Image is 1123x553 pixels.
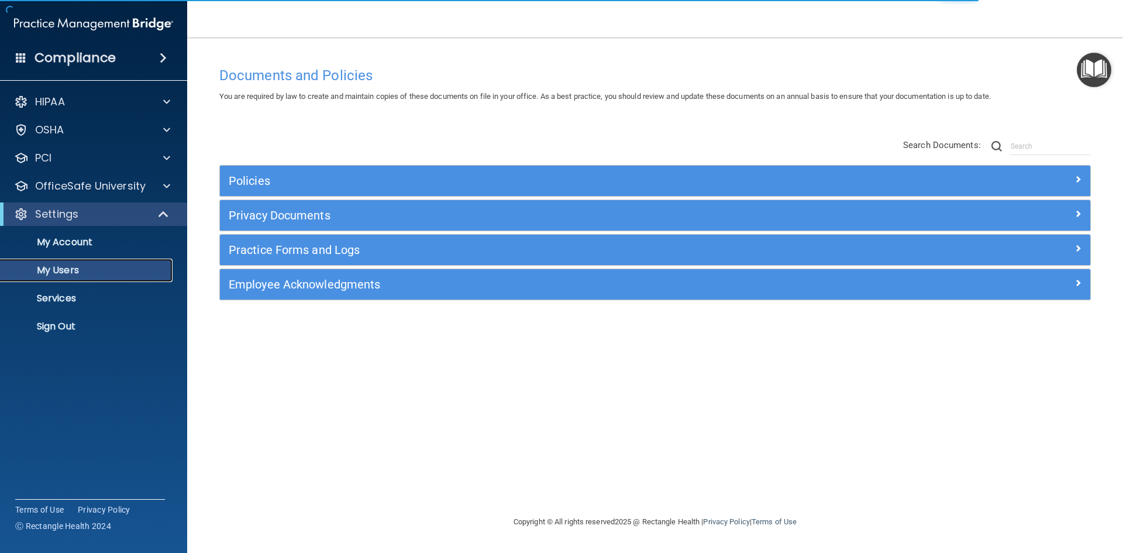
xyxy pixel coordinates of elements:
[8,293,167,304] p: Services
[229,174,864,187] h5: Policies
[229,278,864,291] h5: Employee Acknowledgments
[14,151,170,165] a: PCI
[442,503,869,541] div: Copyright © All rights reserved 2025 @ Rectangle Health | |
[35,151,51,165] p: PCI
[903,140,981,150] span: Search Documents:
[14,179,170,193] a: OfficeSafe University
[8,265,167,276] p: My Users
[8,236,167,248] p: My Account
[78,504,130,516] a: Privacy Policy
[14,12,173,36] img: PMB logo
[8,321,167,332] p: Sign Out
[229,171,1081,190] a: Policies
[35,123,64,137] p: OSHA
[229,209,864,222] h5: Privacy Documents
[1011,138,1091,155] input: Search
[229,275,1081,294] a: Employee Acknowledgments
[35,179,146,193] p: OfficeSafe University
[703,517,749,526] a: Privacy Policy
[15,520,111,532] span: Ⓒ Rectangle Health 2024
[991,141,1002,152] img: ic-search.3b580494.png
[921,470,1109,517] iframe: Drift Widget Chat Controller
[35,50,116,66] h4: Compliance
[35,95,65,109] p: HIPAA
[229,206,1081,225] a: Privacy Documents
[752,517,797,526] a: Terms of Use
[219,68,1091,83] h4: Documents and Policies
[14,207,170,221] a: Settings
[15,504,64,516] a: Terms of Use
[14,95,170,109] a: HIPAA
[229,243,864,256] h5: Practice Forms and Logs
[229,241,1081,259] a: Practice Forms and Logs
[1077,53,1111,87] button: Open Resource Center
[14,123,170,137] a: OSHA
[219,92,991,101] span: You are required by law to create and maintain copies of these documents on file in your office. ...
[35,207,78,221] p: Settings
